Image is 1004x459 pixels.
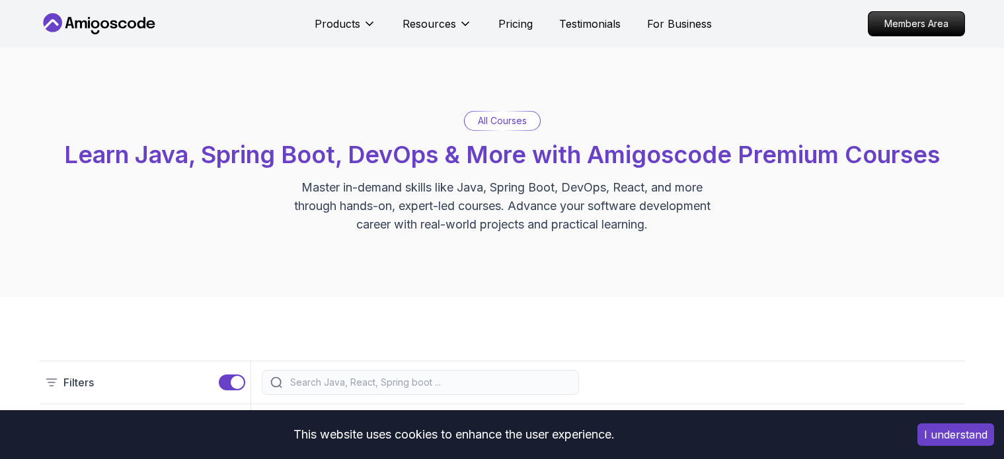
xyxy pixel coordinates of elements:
button: Resources [403,16,472,42]
div: This website uses cookies to enhance the user experience. [10,420,898,449]
p: Products [315,16,360,32]
a: For Business [647,16,712,32]
span: Learn Java, Spring Boot, DevOps & More with Amigoscode Premium Courses [64,140,940,169]
a: Testimonials [559,16,621,32]
button: Products [315,16,376,42]
p: Members Area [869,12,964,36]
p: All Courses [478,114,527,127]
p: Resources [403,16,456,32]
button: Accept cookies [917,423,994,446]
p: Master in-demand skills like Java, Spring Boot, DevOps, React, and more through hands-on, expert-... [280,178,724,234]
input: Search Java, React, Spring boot ... [288,376,570,389]
a: Members Area [868,11,965,36]
p: Filters [63,374,94,390]
a: Pricing [498,16,533,32]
